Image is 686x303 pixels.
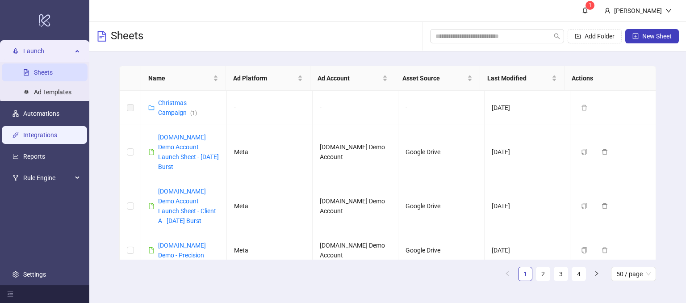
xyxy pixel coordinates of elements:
th: Actions [565,66,649,91]
span: user [604,8,611,14]
td: - [313,91,398,125]
td: Meta [227,233,313,268]
li: 1 [518,267,532,281]
a: Reports [23,153,45,160]
span: file [148,203,155,209]
span: Ad Platform [233,73,296,83]
td: Google Drive [398,233,484,268]
a: 1 [519,267,532,281]
span: right [594,271,599,276]
span: file-text [96,31,107,42]
span: menu-fold [7,291,13,297]
td: [DOMAIN_NAME] Demo Account [313,179,398,233]
td: Google Drive [398,125,484,179]
span: plus-square [632,33,639,39]
span: search [554,33,560,39]
td: [DOMAIN_NAME] Demo Account [313,233,398,268]
span: Rule Engine [23,169,72,187]
span: Name [148,73,211,83]
span: copy [581,203,587,209]
th: Ad Account [310,66,395,91]
a: Sheets [34,69,53,76]
span: bell [582,7,588,13]
td: Meta [227,125,313,179]
th: Ad Platform [226,66,311,91]
button: Add Folder [568,29,622,43]
h3: Sheets [111,29,143,43]
span: left [505,271,510,276]
span: folder [148,105,155,111]
a: Settings [23,271,46,278]
span: ( 1 ) [190,110,197,116]
button: left [500,267,514,281]
a: Ad Templates [34,89,71,96]
a: [DOMAIN_NAME] Demo Account Launch Sheet - [DATE] Burst [158,134,219,170]
td: Meta [227,179,313,233]
a: 2 [536,267,550,281]
span: New Sheet [642,33,672,40]
span: Asset Source [402,73,465,83]
button: New Sheet [625,29,679,43]
span: Last Modified [487,73,550,83]
span: rocket [13,48,19,55]
th: Name [141,66,226,91]
span: file [148,149,155,155]
span: Add Folder [585,33,615,40]
sup: 1 [586,1,594,10]
td: [DATE] [485,91,570,125]
span: delete [602,149,608,155]
span: folder-add [575,33,581,39]
span: delete [602,203,608,209]
a: 4 [572,267,586,281]
span: 50 / page [616,267,651,281]
span: Launch [23,42,72,60]
a: Automations [23,110,59,118]
a: Integrations [23,132,57,139]
th: Last Modified [480,66,565,91]
span: Ad Account [318,73,381,83]
span: fork [13,175,19,181]
td: [DATE] [485,125,570,179]
td: - [398,91,484,125]
td: [DATE] [485,233,570,268]
td: Google Drive [398,179,484,233]
td: [DOMAIN_NAME] Demo Account [313,125,398,179]
div: Page Size [611,267,656,281]
a: [DOMAIN_NAME] Demo Account Launch Sheet - Client A - [DATE] Burst [158,188,216,224]
li: Previous Page [500,267,514,281]
div: [PERSON_NAME] [611,6,665,16]
span: copy [581,149,587,155]
th: Asset Source [395,66,480,91]
span: delete [581,105,587,111]
li: Next Page [590,267,604,281]
td: - [227,91,313,125]
span: copy [581,247,587,253]
span: file [148,247,155,253]
span: down [665,8,672,14]
span: 1 [589,2,592,8]
li: 2 [536,267,550,281]
td: [DATE] [485,179,570,233]
a: [DOMAIN_NAME] Demo - Precision [158,242,206,259]
span: delete [602,247,608,253]
a: 3 [554,267,568,281]
button: right [590,267,604,281]
a: Christmas Campaign(1) [158,99,197,116]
